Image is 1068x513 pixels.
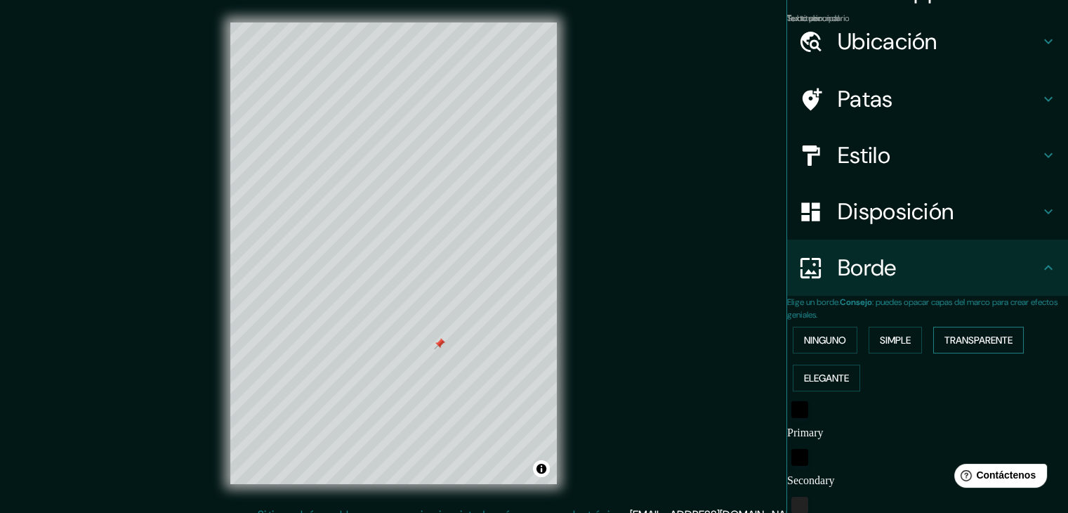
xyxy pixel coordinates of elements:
font: Disposición [838,197,954,226]
font: Simple [880,334,911,346]
div: Estilo [787,127,1068,183]
font: : puedes opacar capas del marco para crear efectos geniales. [787,297,1057,320]
font: Borde [838,253,897,283]
button: Transparente [933,327,1024,353]
font: Transparente [944,334,1013,346]
div: Patas [787,71,1068,127]
div: Ubicación [787,13,1068,70]
button: negro [791,401,808,418]
button: Ninguno [793,327,857,353]
font: Ninguno [804,334,846,346]
font: Patas [838,84,893,114]
div: Disposición [787,183,1068,240]
button: Activar o desactivar atribución [533,460,550,477]
font: Subtitular [787,13,822,24]
font: Estilo [838,141,890,170]
button: Simple [869,327,922,353]
font: Consejo [840,297,872,308]
font: Ubicación [838,27,937,56]
div: Borde [787,240,1068,296]
iframe: Lanzador de widgets de ayuda [943,458,1053,498]
button: Elegante [793,365,860,391]
font: Elegante [804,372,849,384]
button: negro [791,449,808,466]
font: Elige un borde. [787,297,840,308]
